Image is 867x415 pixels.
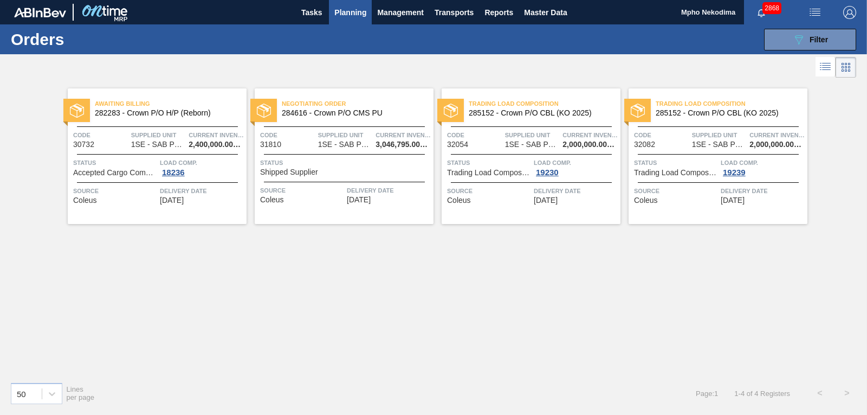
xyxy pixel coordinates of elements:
a: Load Comp.19239 [721,157,805,177]
span: Status [73,157,157,168]
span: 09/26/2025 [721,196,745,205]
button: < [806,380,833,407]
span: Code [73,130,128,141]
span: Source [634,186,718,196]
span: Coleus [447,196,471,205]
span: 1 - 4 of 4 Registers [734,390,790,398]
span: 2868 [762,2,781,14]
span: 2,000,000.000 EA [749,141,805,149]
span: Code [260,130,315,141]
span: Supplied Unit [505,130,560,141]
span: Status [634,157,718,168]
span: Code [447,130,502,141]
span: Coleus [260,196,284,204]
a: statusAwaiting Billing282283 - Crown P/O H/P (Reborn)Code30732Supplied Unit1SE - SAB Polokwane Br... [60,88,247,224]
span: 3,046,795.000 EA [376,141,431,149]
span: Current inventory [749,130,805,141]
span: Negotiating Order [282,98,433,109]
span: Lines per page [67,385,95,401]
span: 09/19/2025 [347,196,371,204]
a: statusNegotiating Order284616 - Crown P/O CMS PUCode31810Supplied Unit1SE - SAB Polokwane Brewery... [247,88,433,224]
span: Delivery Date [160,186,244,196]
span: 1SE - SAB Polokwane Brewery [131,141,185,149]
span: 32054 [447,141,468,149]
button: Notifications [744,5,779,20]
span: 1SE - SAB Polokwane Brewery [318,141,372,149]
span: 32082 [634,141,655,149]
span: Trading Load Composition [469,98,620,109]
span: Trading Load Composition [634,169,718,177]
span: Delivery Date [534,186,618,196]
span: Coleus [73,196,97,205]
span: Current inventory [376,130,431,141]
div: 50 [17,389,26,398]
span: Reports [484,6,513,19]
img: TNhmsLtSVTkK8tSr43FrP2fwEKptu5GPRR3wAAAABJRU5ErkJggg== [14,8,66,17]
span: Shipped Supplier [260,168,318,176]
div: List Vision [816,57,836,78]
span: Trading Load Composition [656,98,807,109]
span: Source [73,186,157,196]
img: userActions [808,6,821,19]
div: 19239 [721,168,748,177]
span: Supplied Unit [692,130,747,141]
span: Planning [334,6,366,19]
img: status [257,104,271,118]
span: 09/25/2025 [534,196,558,205]
span: Filter [810,35,828,44]
img: status [444,104,458,118]
span: Page : 1 [696,390,718,398]
div: 18236 [160,168,187,177]
span: 2,400,000.000 EA [189,141,244,149]
span: 08/16/2025 [160,196,184,205]
img: Logout [843,6,856,19]
span: Supplied Unit [131,130,186,141]
span: 1SE - SAB Polokwane Brewery [692,141,746,149]
span: Current inventory [562,130,618,141]
span: 31810 [260,141,281,149]
span: Delivery Date [721,186,805,196]
a: Load Comp.18236 [160,157,244,177]
span: Load Comp. [160,157,244,168]
span: Trading Load Composition [447,169,531,177]
span: 1SE - SAB Polokwane Brewery [505,141,559,149]
span: Supplied Unit [318,130,373,141]
span: Current inventory [189,130,244,141]
img: status [631,104,645,118]
button: > [833,380,860,407]
span: 30732 [73,141,94,149]
span: Load Comp. [534,157,618,168]
span: Source [260,185,344,196]
span: Accepted Cargo Composition [73,169,157,177]
span: Delivery Date [347,185,431,196]
span: 285152 - Crown P/O CBL (KO 2025) [656,109,799,117]
img: status [70,104,84,118]
span: Source [447,186,531,196]
div: 19230 [534,168,561,177]
span: Status [447,157,531,168]
a: Load Comp.19230 [534,157,618,177]
span: 285152 - Crown P/O CBL (KO 2025) [469,109,612,117]
button: Filter [764,29,856,50]
span: Management [377,6,424,19]
span: Tasks [300,6,323,19]
div: Card Vision [836,57,856,78]
a: statusTrading Load Composition285152 - Crown P/O CBL (KO 2025)Code32054Supplied Unit1SE - SAB Pol... [433,88,620,224]
h1: Orders [11,33,168,46]
span: Code [634,130,689,141]
span: Transports [435,6,474,19]
span: Coleus [634,196,658,205]
span: 284616 - Crown P/O CMS PU [282,109,425,117]
span: Master Data [524,6,567,19]
span: Awaiting Billing [95,98,247,109]
span: Status [260,157,431,168]
span: Load Comp. [721,157,805,168]
span: 282283 - Crown P/O H/P (Reborn) [95,109,238,117]
span: 2,000,000.000 EA [562,141,618,149]
a: statusTrading Load Composition285152 - Crown P/O CBL (KO 2025)Code32082Supplied Unit1SE - SAB Pol... [620,88,807,224]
